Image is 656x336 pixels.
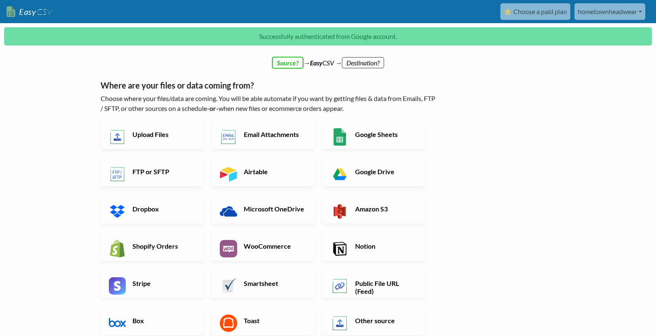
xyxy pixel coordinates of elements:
[36,7,52,17] span: CSV
[101,269,204,298] a: Stripe
[242,317,307,324] h6: Toast
[211,232,315,261] a: WooCommerce
[220,277,237,295] img: Smartsheet App & API
[130,317,195,324] h6: Box
[109,277,126,295] img: Stripe App & API
[211,269,315,298] a: Smartsheet
[101,232,204,261] a: Shopify Orders
[323,194,426,223] a: Amazon S3
[109,128,126,146] img: Upload Files App & API
[101,194,204,223] a: Dropbox
[220,314,237,332] img: Toast App & API
[211,120,315,149] a: Email Attachments
[101,306,204,335] a: Box
[109,166,126,183] img: FTP or SFTP App & API
[323,157,426,186] a: Google Drive
[323,232,426,261] a: Notion
[323,120,426,149] a: Google Sheets
[242,279,307,287] h6: Smartsheet
[574,3,645,20] a: hometownheadwear
[242,168,307,175] h6: Airtable
[130,242,195,250] h6: Shopify Orders
[331,277,348,295] img: Public File URL App & API
[331,314,348,332] img: Other Source App & API
[101,120,204,149] a: Upload Files
[101,80,438,90] h5: Where are your files or data coming from?
[109,314,126,332] img: Box App & API
[331,128,348,146] img: Google Sheets App & API
[220,240,237,257] img: WooCommerce App & API
[101,94,438,113] p: Choose where your files/data are coming. You will be able automate if you want by getting files &...
[220,128,237,146] img: Email New CSV or XLSX File App & API
[207,104,219,112] b: -or-
[331,240,348,257] img: Notion App & API
[130,168,195,175] h6: FTP or SFTP
[211,306,315,335] a: Toast
[242,130,307,138] h6: Email Attachments
[109,240,126,257] img: Shopify App & API
[331,203,348,220] img: Amazon S3 App & API
[353,279,418,295] h6: Public File URL (Feed)
[242,205,307,213] h6: Microsoft OneDrive
[353,168,418,175] h6: Google Drive
[353,317,418,324] h6: Other source
[130,130,195,138] h6: Upload Files
[220,166,237,183] img: Airtable App & API
[130,205,195,213] h6: Dropbox
[101,157,204,186] a: FTP or SFTP
[500,3,570,20] a: ⭐ Choose a paid plan
[242,242,307,250] h6: WooCommerce
[353,205,418,213] h6: Amazon S3
[211,157,315,186] a: Airtable
[353,242,418,250] h6: Notion
[220,203,237,220] img: Microsoft OneDrive App & API
[130,279,195,287] h6: Stripe
[109,203,126,220] img: Dropbox App & API
[92,50,564,68] div: → CSV →
[331,166,348,183] img: Google Drive App & API
[4,27,652,46] p: Successfully authenticated from Google account.
[7,3,52,20] a: EasyCSV
[211,194,315,223] a: Microsoft OneDrive
[323,269,426,298] a: Public File URL (Feed)
[353,130,418,138] h6: Google Sheets
[323,306,426,335] a: Other source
